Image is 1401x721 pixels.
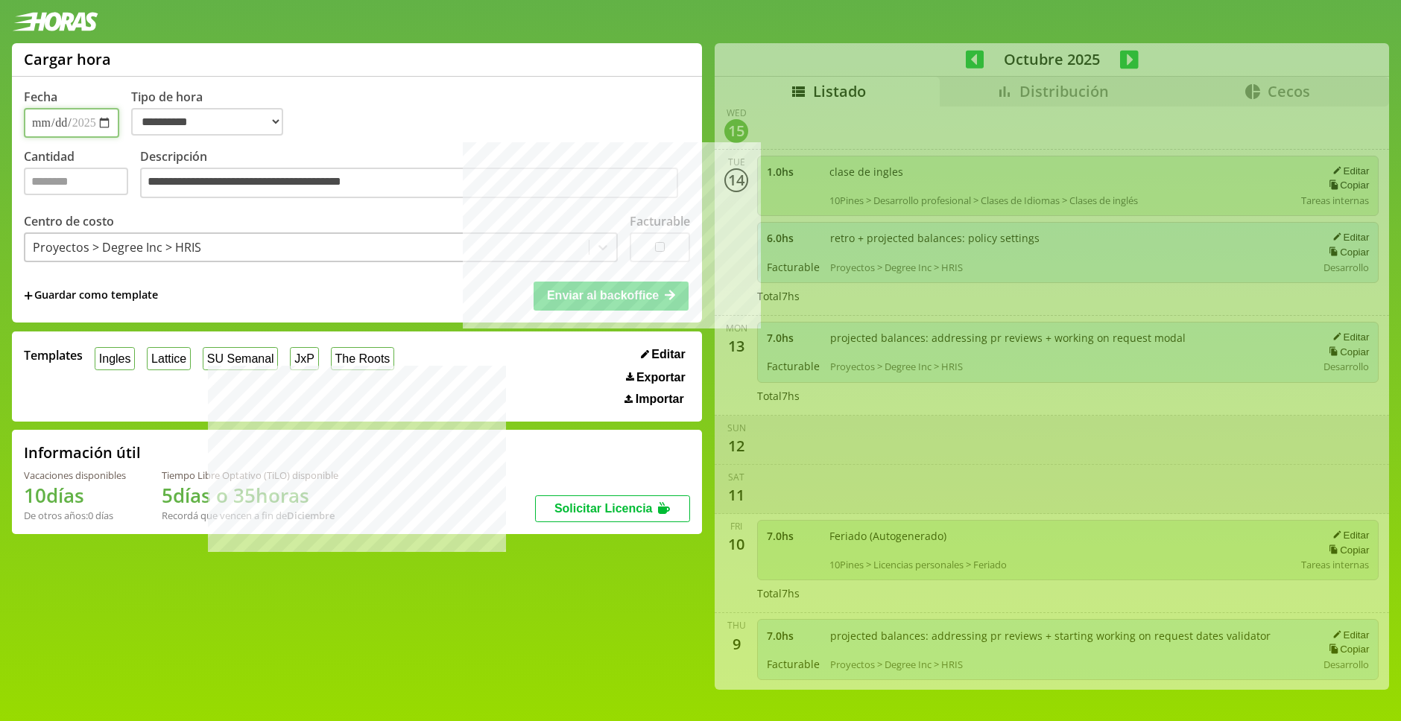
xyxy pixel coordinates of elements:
label: Tipo de hora [131,89,295,138]
span: + [24,288,33,304]
button: JxP [290,347,318,370]
button: Enviar al backoffice [534,282,689,310]
label: Fecha [24,89,57,105]
span: +Guardar como template [24,288,158,304]
span: Importar [636,393,684,406]
span: Editar [651,348,685,361]
div: Proyectos > Degree Inc > HRIS [33,239,201,255]
h1: 10 días [24,482,126,509]
label: Facturable [630,213,690,229]
h1: Cargar hora [24,49,111,69]
span: Enviar al backoffice [547,289,659,302]
button: Editar [636,347,690,362]
button: Solicitar Licencia [535,495,690,522]
select: Tipo de hora [131,108,283,136]
input: Cantidad [24,168,128,195]
div: Recordá que vencen a fin de [162,509,338,522]
span: Solicitar Licencia [554,502,653,515]
img: logotipo [12,12,98,31]
span: Exportar [636,371,686,384]
button: SU Semanal [203,347,278,370]
label: Descripción [140,148,690,203]
div: De otros años: 0 días [24,509,126,522]
b: Diciembre [287,509,335,522]
div: Tiempo Libre Optativo (TiLO) disponible [162,469,338,482]
h2: Información útil [24,442,141,463]
textarea: Descripción [140,168,678,199]
label: Cantidad [24,148,140,203]
h1: 5 días o 35 horas [162,482,338,509]
button: Exportar [622,370,690,385]
div: Vacaciones disponibles [24,469,126,482]
button: Lattice [147,347,191,370]
span: Templates [24,347,83,363]
button: The Roots [331,347,394,370]
button: Ingles [95,347,135,370]
label: Centro de costo [24,213,114,229]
